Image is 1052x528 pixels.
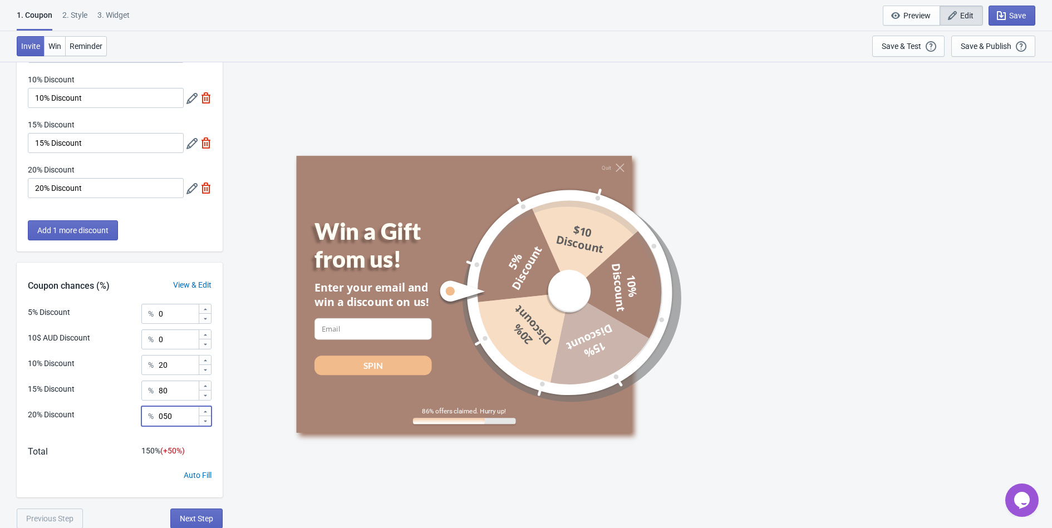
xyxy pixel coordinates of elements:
input: Chance [158,355,198,375]
img: delete.svg [200,92,212,103]
input: Email [314,318,432,340]
div: Save & Publish [961,42,1011,51]
div: % [148,333,154,346]
span: Edit [960,11,974,20]
button: Save [989,6,1035,26]
label: 15% Discount [28,119,75,130]
span: Next Step [180,514,213,523]
span: Add 1 more discount [37,226,109,235]
span: Save [1009,11,1026,20]
label: 10% Discount [28,74,75,85]
div: SPIN [363,359,383,371]
div: 10% Discount [28,358,75,369]
img: delete.svg [200,137,212,149]
input: Chance [158,381,198,401]
div: Auto Fill [184,470,212,481]
div: View & Edit [162,279,223,291]
button: Save & Test [872,36,945,57]
span: Win [48,42,61,51]
button: Save & Publish [951,36,1035,57]
span: Reminder [70,42,102,51]
input: Chance [158,304,198,324]
input: Chance [158,329,198,349]
span: Invite [21,42,40,51]
div: 86% offers claimed. Hurry up! [413,407,516,415]
div: 1. Coupon [17,9,52,31]
div: 3. Widget [97,9,130,29]
div: 2 . Style [62,9,87,29]
div: 20% Discount [28,409,75,421]
div: 15% Discount [28,383,75,395]
div: Total [28,445,48,458]
img: delete.svg [200,182,212,194]
label: 20% Discount [28,164,75,175]
div: % [148,409,154,423]
span: Preview [903,11,931,20]
button: Preview [883,6,940,26]
div: Win a Gift from us! [314,218,455,273]
div: Enter your email and win a discount on us! [314,280,432,309]
div: Coupon chances (%) [17,279,121,293]
div: % [148,307,154,320]
input: Chance [158,406,198,426]
div: Save & Test [882,42,921,51]
div: 5% Discount [28,307,70,318]
button: Win [44,36,66,56]
div: 10$ AUD Discount [28,332,90,344]
div: % [148,358,154,372]
iframe: chat widget [1005,483,1041,517]
div: % [148,384,154,397]
button: Edit [940,6,983,26]
button: Add 1 more discount [28,220,118,240]
span: (+ 50 %) [160,446,185,455]
span: 150 % [141,446,185,455]
div: Quit [602,165,611,171]
button: Invite [17,36,45,56]
button: Reminder [65,36,107,56]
